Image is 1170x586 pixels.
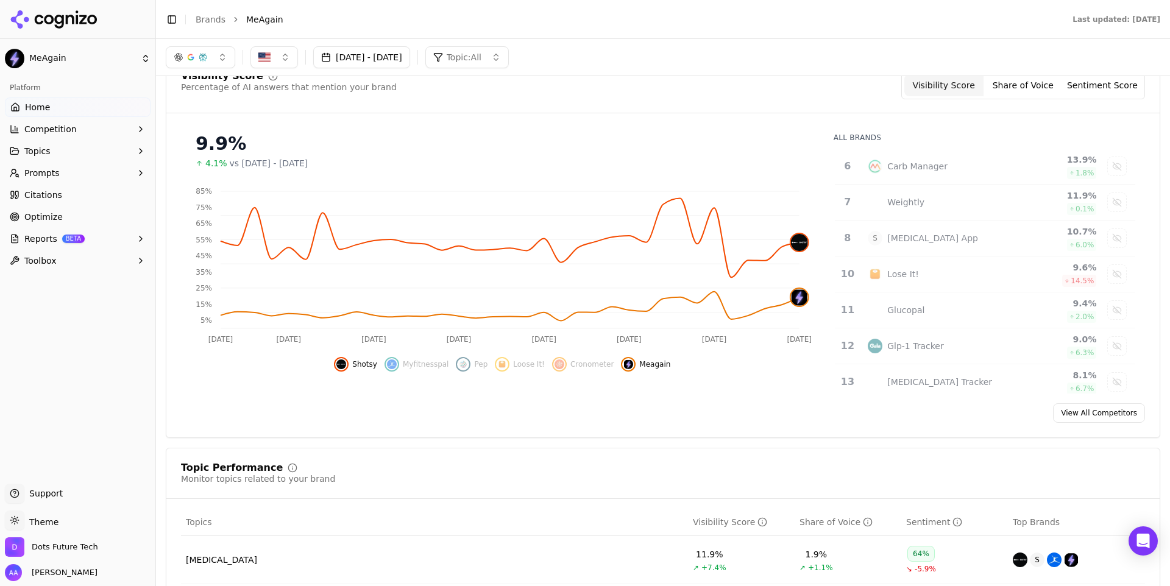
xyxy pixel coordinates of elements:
[200,316,212,325] tspan: 5%
[1129,526,1158,556] div: Open Intercom Messenger
[181,473,335,485] div: Monitor topics related to your brand
[531,335,556,344] tspan: [DATE]
[887,304,924,316] div: Glucopal
[403,359,449,369] span: Myfitnesspal
[1076,204,1094,214] span: 0.1 %
[313,46,410,68] button: [DATE] - [DATE]
[868,195,882,210] img: weightly
[196,187,212,196] tspan: 85%
[495,357,545,372] button: Show loose it! data
[276,335,301,344] tspan: [DATE]
[27,567,97,578] span: [PERSON_NAME]
[791,234,808,251] img: shotsy
[1018,154,1096,166] div: 13.9 %
[196,236,212,244] tspan: 55%
[693,516,767,528] div: Visibility Score
[196,252,212,260] tspan: 45%
[5,78,151,97] div: Platform
[1063,74,1142,96] button: Sentiment Score
[24,145,51,157] span: Topics
[555,359,564,369] img: cronometer
[639,359,670,369] span: Meagain
[5,163,151,183] button: Prompts
[693,563,699,573] span: ↗
[799,563,806,573] span: ↗
[1076,168,1094,178] span: 1.8 %
[840,339,856,353] div: 12
[835,364,1135,400] tr: 13ozempic tracker[MEDICAL_DATA] Tracker8.1%6.7%Show ozempic tracker data
[907,546,935,562] div: 64%
[24,233,57,245] span: Reports
[840,231,856,245] div: 8
[1018,369,1096,381] div: 8.1 %
[1053,403,1145,423] a: View All Competitors
[196,13,1048,26] nav: breadcrumb
[840,303,856,317] div: 11
[205,157,227,169] span: 4.1%
[32,542,98,552] span: Dots Future Tech
[688,509,795,536] th: visibilityScore
[570,359,614,369] span: Cronometer
[835,292,1135,328] tr: 11glucopalGlucopal9.4%2.0%Show glucopal data
[904,74,984,96] button: Visibility Score
[887,268,919,280] div: Lose It!
[5,119,151,139] button: Competition
[447,51,481,63] span: Topic: All
[840,375,856,389] div: 13
[1107,300,1127,320] button: Show glucopal data
[887,232,978,244] div: [MEDICAL_DATA] App
[196,133,809,155] div: 9.9%
[5,207,151,227] a: Optimize
[868,339,882,353] img: glp-1 tracker
[621,357,670,372] button: Hide meagain data
[1013,516,1060,528] span: Top Brands
[352,359,377,369] span: Shotsy
[887,376,992,388] div: [MEDICAL_DATA] Tracker
[5,229,151,249] button: ReportsBETA
[25,101,50,113] span: Home
[5,564,22,581] img: Ameer Asghar
[24,211,63,223] span: Optimize
[458,359,468,369] img: pep
[29,53,136,64] span: MeAgain
[835,328,1135,364] tr: 12glp-1 trackerGlp-1 Tracker9.0%6.3%Show glp-1 tracker data
[1018,261,1096,274] div: 9.6 %
[1076,348,1094,358] span: 6.3 %
[791,289,808,306] img: meagain
[5,537,24,557] img: Dots Future Tech
[984,74,1063,96] button: Share of Voice
[617,335,642,344] tspan: [DATE]
[196,284,212,292] tspan: 25%
[1107,228,1127,248] button: Show semaglutide app data
[1030,552,1044,567] span: S
[361,335,386,344] tspan: [DATE]
[808,563,833,573] span: +1.1%
[181,71,263,81] div: Visibility Score
[196,300,212,309] tspan: 15%
[456,357,487,372] button: Show pep data
[840,159,856,174] div: 6
[835,149,1135,185] tr: 6carb managerCarb Manager13.9%1.8%Show carb manager data
[868,375,882,389] img: ozempic tracker
[24,517,58,527] span: Theme
[186,554,257,566] a: [MEDICAL_DATA]
[513,359,545,369] span: Loose It!
[1107,372,1127,392] button: Show ozempic tracker data
[887,196,924,208] div: Weightly
[196,203,212,212] tspan: 75%
[1071,276,1094,286] span: 14.5 %
[1018,189,1096,202] div: 11.9 %
[186,516,212,528] span: Topics
[787,335,812,344] tspan: [DATE]
[24,123,77,135] span: Competition
[24,167,60,179] span: Prompts
[474,359,487,369] span: Pep
[702,335,727,344] tspan: [DATE]
[1008,509,1145,536] th: Top Brands
[246,13,283,26] span: MeAgain
[336,359,346,369] img: shotsy
[834,133,1135,143] div: All Brands
[701,563,726,573] span: +7.4%
[181,463,283,473] div: Topic Performance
